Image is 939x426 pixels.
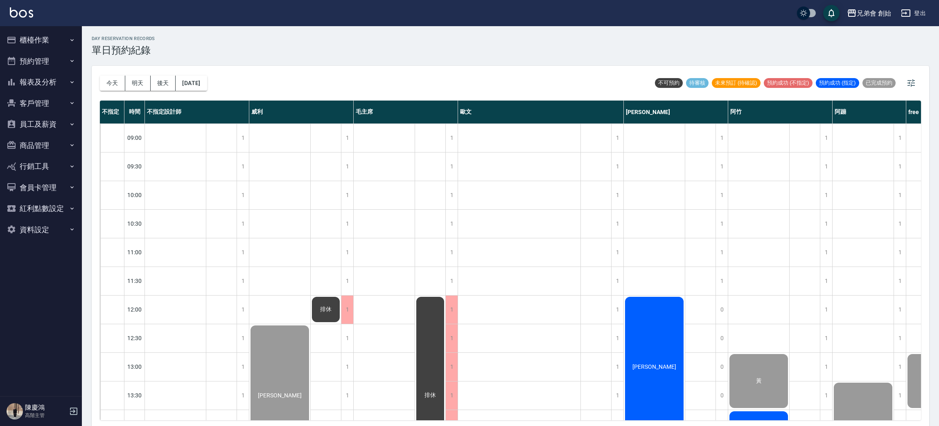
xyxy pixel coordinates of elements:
div: 1 [341,267,353,295]
div: 1 [341,296,353,324]
div: 1 [894,267,906,295]
div: 1 [611,381,623,410]
span: 排休 [318,306,333,313]
div: 0 [716,324,728,352]
div: 1 [237,181,249,209]
div: [PERSON_NAME] [624,101,728,123]
div: 1 [894,124,906,152]
span: 黃 [754,377,763,385]
button: 客戶管理 [3,93,79,114]
span: 排休 [423,392,438,399]
div: 1 [611,238,623,267]
div: 1 [820,324,832,352]
div: 時間 [124,101,145,123]
button: 櫃檯作業 [3,29,79,51]
h5: 陳慶鴻 [25,404,67,412]
div: 1 [894,238,906,267]
div: 09:30 [124,152,145,181]
div: 1 [237,353,249,381]
div: 1 [237,324,249,352]
div: 0 [716,296,728,324]
div: 1 [894,152,906,181]
div: 10:00 [124,181,145,209]
div: 1 [894,381,906,410]
button: 紅利點數設定 [3,198,79,219]
div: 1 [237,296,249,324]
div: 0 [716,353,728,381]
button: 後天 [151,76,176,91]
span: [PERSON_NAME] [631,363,678,370]
button: [DATE] [176,76,207,91]
button: 資料設定 [3,219,79,240]
div: 1 [611,296,623,324]
div: 威利 [249,101,354,123]
div: 1 [445,296,458,324]
div: 1 [820,238,832,267]
div: 1 [611,152,623,181]
span: 已完成預約 [862,79,896,87]
div: 13:00 [124,352,145,381]
div: 1 [445,152,458,181]
span: 未來預訂 (待確認) [712,79,761,87]
button: 會員卡管理 [3,177,79,198]
div: 1 [611,124,623,152]
div: 1 [820,353,832,381]
div: 1 [341,353,353,381]
div: 1 [237,238,249,267]
h2: day Reservation records [92,36,155,41]
div: 1 [611,267,623,295]
div: 1 [894,210,906,238]
button: 今天 [100,76,125,91]
div: 1 [820,152,832,181]
h3: 單日預約紀錄 [92,45,155,56]
span: [PERSON_NAME] [256,392,303,399]
div: 1 [894,353,906,381]
span: 不可預約 [655,79,683,87]
button: 商品管理 [3,135,79,156]
button: save [823,5,840,21]
div: 1 [445,124,458,152]
div: 1 [445,353,458,381]
div: 1 [237,381,249,410]
div: 1 [445,181,458,209]
div: 1 [445,324,458,352]
div: 1 [820,210,832,238]
div: 阿竹 [728,101,833,123]
div: 毛主席 [354,101,458,123]
div: 1 [341,324,353,352]
div: 1 [341,152,353,181]
div: 1 [341,124,353,152]
div: 不指定設計師 [145,101,249,123]
div: 1 [237,152,249,181]
div: 不指定 [100,101,124,123]
div: 兄弟會 創始 [857,8,891,18]
button: 明天 [125,76,151,91]
div: 1 [894,296,906,324]
span: 預約成功 (不指定) [764,79,813,87]
div: 1 [820,124,832,152]
div: 1 [237,124,249,152]
div: 1 [341,381,353,410]
div: 1 [611,210,623,238]
div: 1 [237,267,249,295]
div: 1 [716,238,728,267]
button: 兄弟會 創始 [844,5,894,22]
div: 10:30 [124,209,145,238]
div: 1 [445,267,458,295]
div: 09:00 [124,123,145,152]
div: 1 [820,381,832,410]
img: Logo [10,7,33,18]
div: 1 [894,181,906,209]
div: 1 [820,267,832,295]
p: 高階主管 [25,412,67,419]
div: 1 [445,238,458,267]
div: 歐文 [458,101,624,123]
div: 1 [716,181,728,209]
div: 1 [716,152,728,181]
div: 11:30 [124,267,145,295]
div: 0 [716,381,728,410]
div: 1 [611,181,623,209]
div: 阿蹦 [833,101,906,123]
div: 1 [445,210,458,238]
div: 1 [820,296,832,324]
